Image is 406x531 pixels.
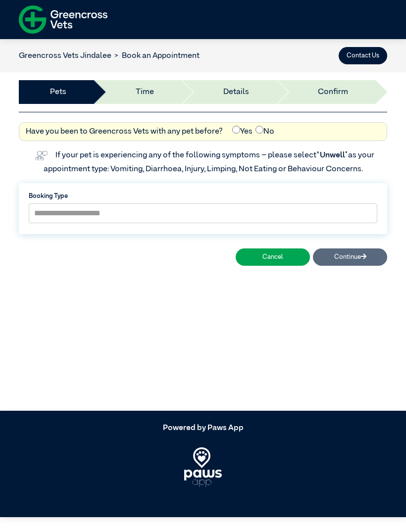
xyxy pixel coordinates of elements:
[184,447,222,487] img: PawsApp
[19,424,387,433] h5: Powered by Paws App
[44,151,376,173] label: If your pet is experiencing any of the following symptoms – please select as your appointment typ...
[32,147,51,163] img: vet
[339,47,387,64] button: Contact Us
[111,50,200,62] li: Book an Appointment
[232,126,253,138] label: Yes
[19,50,200,62] nav: breadcrumb
[236,248,310,266] button: Cancel
[50,86,66,98] a: Pets
[29,192,377,201] label: Booking Type
[232,126,240,134] input: Yes
[19,52,111,60] a: Greencross Vets Jindalee
[255,126,263,134] input: No
[26,126,223,138] label: Have you been to Greencross Vets with any pet before?
[19,2,107,37] img: f-logo
[316,151,348,159] span: “Unwell”
[255,126,274,138] label: No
